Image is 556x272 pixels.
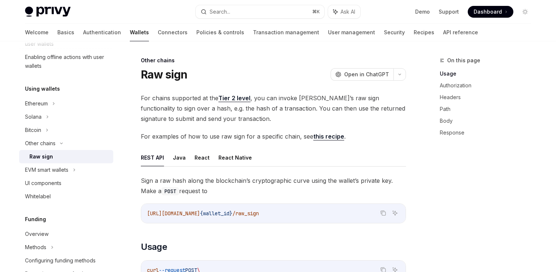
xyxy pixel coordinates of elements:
a: Connectors [158,24,188,41]
a: Security [384,24,405,41]
a: Body [440,115,537,127]
span: For chains supported at the , you can invoke [PERSON_NAME]’s raw sign functionality to sign over ... [141,93,406,124]
a: Enabling offline actions with user wallets [19,50,113,73]
code: POST [161,187,179,195]
a: User management [328,24,375,41]
span: Usage [141,241,167,253]
a: this recipe [313,133,344,140]
span: [URL][DOMAIN_NAME] [147,210,200,217]
a: Dashboard [468,6,513,18]
h5: Using wallets [25,84,60,93]
a: Basics [57,24,74,41]
a: Usage [440,68,537,80]
div: Raw sign [29,152,53,161]
button: Copy the contents from the code block [378,208,388,218]
a: Authentication [83,24,121,41]
a: Overview [19,227,113,241]
div: Other chains [141,57,406,64]
div: EVM smart wallets [25,165,68,174]
div: Whitelabel [25,192,51,201]
span: {wallet_id} [200,210,232,217]
button: Java [173,149,186,166]
button: Toggle dark mode [519,6,531,18]
img: light logo [25,7,71,17]
div: UI components [25,179,61,188]
div: Configuring funding methods [25,256,96,265]
a: Wallets [130,24,149,41]
div: Overview [25,230,49,238]
a: Support [439,8,459,15]
a: Policies & controls [196,24,244,41]
a: Configuring funding methods [19,254,113,267]
a: Welcome [25,24,49,41]
span: ⌘ K [312,9,320,15]
a: Response [440,127,537,139]
button: React Native [218,149,252,166]
div: Enabling offline actions with user wallets [25,53,109,70]
a: Authorization [440,80,537,91]
div: Methods [25,243,46,252]
button: Search...⌘K [196,5,324,18]
span: Ask AI [341,8,355,15]
a: Tier 2 level [218,94,250,102]
span: Dashboard [474,8,502,15]
a: Recipes [414,24,434,41]
h1: Raw sign [141,68,187,81]
a: Demo [415,8,430,15]
div: Bitcoin [25,126,41,135]
a: UI components [19,177,113,190]
a: Raw sign [19,150,113,163]
button: Ask AI [390,208,400,218]
div: Ethereum [25,99,48,108]
button: Ask AI [328,5,360,18]
span: Sign a raw hash along the blockchain’s cryptographic curve using the wallet’s private key. Make a... [141,175,406,196]
div: Other chains [25,139,56,148]
span: Open in ChatGPT [344,71,389,78]
button: React [195,149,210,166]
a: Headers [440,91,537,103]
h5: Funding [25,215,46,224]
a: Transaction management [253,24,319,41]
div: Search... [210,7,230,16]
span: For examples of how to use raw sign for a specific chain, see . [141,131,406,142]
div: Solana [25,112,42,121]
button: Open in ChatGPT [331,68,393,81]
a: Whitelabel [19,190,113,203]
a: Path [440,103,537,115]
span: On this page [447,56,480,65]
button: REST API [141,149,164,166]
a: API reference [443,24,478,41]
span: /raw_sign [232,210,259,217]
